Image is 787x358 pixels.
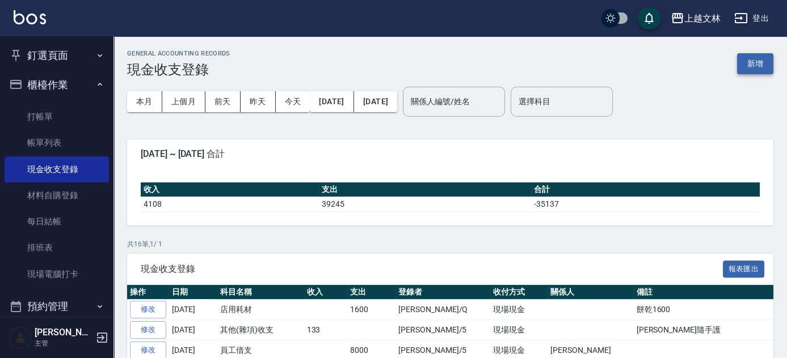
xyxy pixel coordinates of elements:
p: 主管 [35,338,92,348]
button: [DATE] [354,91,397,112]
a: 新增 [737,58,773,69]
th: 日期 [169,285,217,300]
span: 現金收支登錄 [141,263,723,275]
th: 支出 [319,182,531,197]
div: 上越文林 [684,11,721,25]
button: 登出 [730,8,773,29]
button: 上越文林 [666,7,725,30]
td: 133 [304,320,348,340]
a: 修改 [130,301,166,318]
button: 預約管理 [5,292,109,321]
h2: GENERAL ACCOUNTING RECORDS [127,50,230,57]
button: 報表匯出 [723,261,765,278]
button: 前天 [205,91,241,112]
td: [DATE] [169,300,217,320]
td: 店用耗材 [217,300,304,320]
h5: [PERSON_NAME] [35,327,92,338]
a: 排班表 [5,235,109,261]
th: 科目名稱 [217,285,304,300]
button: save [638,7,660,29]
span: [DATE] ~ [DATE] 合計 [141,148,760,160]
td: [PERSON_NAME]/Q [395,300,490,320]
button: 櫃檯作業 [5,70,109,100]
th: 登錄者 [395,285,490,300]
th: 收入 [304,285,348,300]
a: 報表匯出 [723,263,765,274]
td: 39245 [319,197,531,211]
td: 現場現金 [490,320,548,340]
button: 今天 [276,91,310,112]
a: 打帳單 [5,104,109,130]
a: 修改 [130,321,166,339]
td: [PERSON_NAME]/5 [395,320,490,340]
button: 釘選頁面 [5,41,109,70]
a: 材料自購登錄 [5,182,109,208]
button: 昨天 [241,91,276,112]
th: 收入 [141,182,319,197]
td: 現場現金 [490,300,548,320]
th: 支出 [347,285,395,300]
p: 共 16 筆, 1 / 1 [127,239,773,249]
th: 合計 [531,182,760,197]
th: 關係人 [548,285,633,300]
th: 收付方式 [490,285,548,300]
td: [DATE] [169,320,217,340]
button: 上個月 [162,91,205,112]
button: [DATE] [310,91,353,112]
td: -35137 [531,197,760,211]
td: 其他(雜項)收支 [217,320,304,340]
a: 現場電腦打卡 [5,261,109,287]
a: 每日結帳 [5,208,109,235]
h3: 現金收支登錄 [127,62,230,78]
a: 帳單列表 [5,130,109,156]
img: Logo [14,10,46,24]
a: 現金收支登錄 [5,156,109,182]
button: 本月 [127,91,162,112]
td: 1600 [347,300,395,320]
button: 新增 [737,53,773,74]
img: Person [9,326,32,349]
td: 4108 [141,197,319,211]
th: 操作 [127,285,169,300]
